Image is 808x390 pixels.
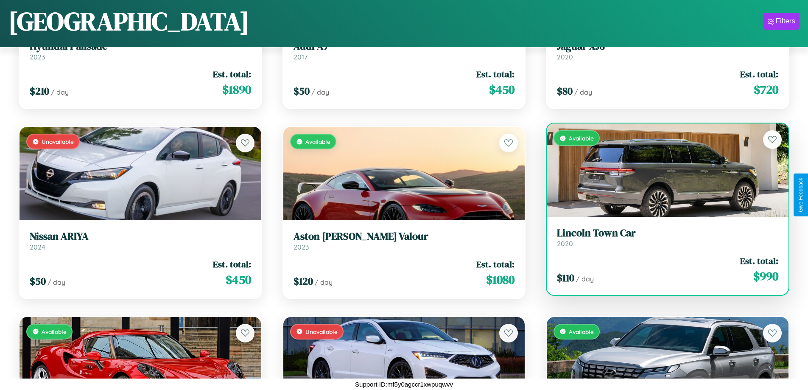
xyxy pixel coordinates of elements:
span: / day [311,88,329,96]
span: 2020 [557,53,573,61]
div: Give Feedback [798,178,804,212]
span: $ 1080 [486,271,514,288]
span: $ 450 [226,271,251,288]
span: Available [42,328,67,335]
span: Est. total: [213,68,251,80]
span: 2017 [294,53,308,61]
span: Est. total: [476,68,514,80]
span: / day [315,278,333,286]
span: 2024 [30,243,45,251]
span: Available [569,328,594,335]
span: $ 50 [294,84,310,98]
h3: Lincoln Town Car [557,227,778,239]
span: Unavailable [305,328,338,335]
span: Est. total: [476,258,514,270]
div: Filters [776,17,795,25]
h3: Nissan ARIYA [30,230,251,243]
span: $ 50 [30,274,46,288]
span: / day [576,275,594,283]
span: $ 210 [30,84,49,98]
span: / day [48,278,65,286]
a: Hyundai Palisade2023 [30,40,251,61]
span: Unavailable [42,138,74,145]
span: Est. total: [740,255,778,267]
h3: Aston [PERSON_NAME] Valour [294,230,515,243]
span: $ 120 [294,274,313,288]
span: $ 1890 [222,81,251,98]
span: $ 720 [754,81,778,98]
span: $ 80 [557,84,573,98]
span: / day [51,88,69,96]
a: Audi A72017 [294,40,515,61]
span: Available [305,138,330,145]
span: 2023 [30,53,45,61]
a: Aston [PERSON_NAME] Valour2023 [294,230,515,251]
span: Available [569,135,594,142]
a: Nissan ARIYA2024 [30,230,251,251]
span: / day [574,88,592,96]
span: 2020 [557,239,573,248]
a: Lincoln Town Car2020 [557,227,778,248]
span: $ 450 [489,81,514,98]
p: Support ID: mf5y0agccr1xwpuqwvv [355,379,453,390]
span: 2023 [294,243,309,251]
span: $ 990 [753,268,778,285]
span: Est. total: [213,258,251,270]
a: Jaguar XJ82020 [557,40,778,61]
span: Est. total: [740,68,778,80]
button: Filters [763,13,800,30]
span: $ 110 [557,271,574,285]
h1: [GEOGRAPHIC_DATA] [8,4,249,39]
